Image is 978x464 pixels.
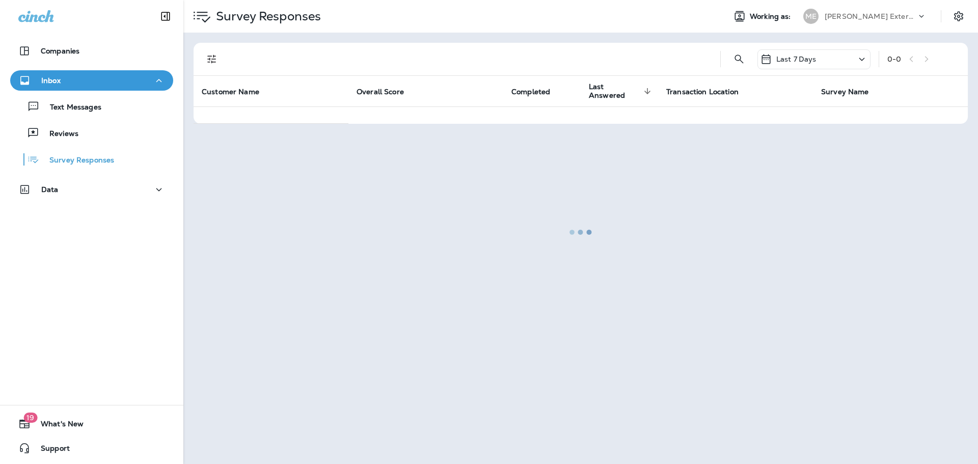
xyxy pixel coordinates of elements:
button: Survey Responses [10,149,173,170]
p: Reviews [39,129,78,139]
button: Collapse Sidebar [151,6,180,26]
p: Survey Responses [39,156,114,166]
button: Text Messages [10,96,173,117]
button: Data [10,179,173,200]
p: Data [41,185,59,194]
button: Companies [10,41,173,61]
button: Inbox [10,70,173,91]
p: Companies [41,47,79,55]
button: Reviews [10,122,173,144]
span: Support [31,444,70,456]
span: What's New [31,420,84,432]
span: 19 [23,413,37,423]
p: Text Messages [40,103,101,113]
button: Support [10,438,173,458]
button: 19What's New [10,414,173,434]
p: Inbox [41,76,61,85]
